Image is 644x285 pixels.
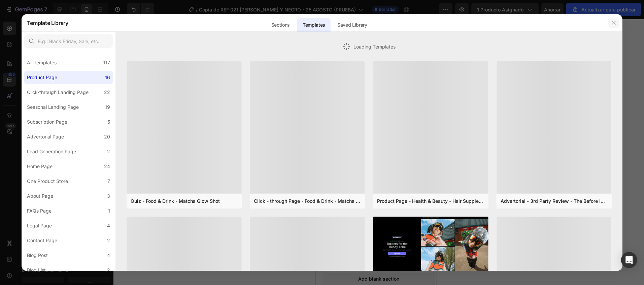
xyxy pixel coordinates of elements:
[45,242,81,248] span: from URL or image
[105,103,110,111] div: 19
[24,34,113,48] input: E.g.: Black Friday, Sale, etc.
[38,265,88,271] span: then drag & drop elements
[107,251,110,259] div: 4
[27,162,53,170] div: Home Page
[107,192,110,200] div: 3
[266,18,295,32] div: Sections
[27,222,52,230] div: Legal Page
[27,133,64,141] div: Advertorial Page
[104,162,110,170] div: 24
[27,251,48,259] div: Blog Post
[107,236,110,245] div: 2
[27,148,76,156] div: Lead Generation Page
[254,197,361,204] div: Click - through Page - Food & Drink - Matcha Glow Shot
[353,43,396,50] span: Loading Templates
[131,197,220,204] div: Quiz - Food & Drink - Matcha Glow Shot
[27,118,67,126] div: Subscription Page
[27,266,46,274] div: Blog List
[107,177,110,185] div: 7
[107,266,110,274] div: 2
[104,88,110,96] div: 22
[103,59,110,67] div: 117
[105,73,110,82] div: 16
[108,207,110,215] div: 1
[27,192,53,200] div: About Page
[27,59,57,67] div: All Templates
[27,236,57,245] div: Contact Page
[104,133,110,141] div: 20
[27,103,79,111] div: Seasonal Landing Page
[107,222,110,230] div: 4
[6,196,38,203] span: Add section
[27,88,89,96] div: Click-through Landing Page
[107,118,110,126] div: 5
[27,14,68,32] h2: Template Library
[45,233,81,241] div: Generate layout
[27,177,68,185] div: One Product Store
[501,197,608,204] div: Advertorial - 3rd Party Review - The Before Image - Hair Supplement
[40,219,86,225] span: inspired by CRO experts
[27,73,57,82] div: Product Page
[621,252,637,268] div: Abrir Intercom Messenger
[43,211,83,218] div: Choose templates
[332,18,373,32] div: Saved Library
[297,18,331,32] div: Templates
[43,256,84,263] div: Add blank section
[27,207,52,215] div: FAQs Page
[377,197,484,204] div: Product Page - Health & Beauty - Hair Supplement
[107,148,110,156] div: 2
